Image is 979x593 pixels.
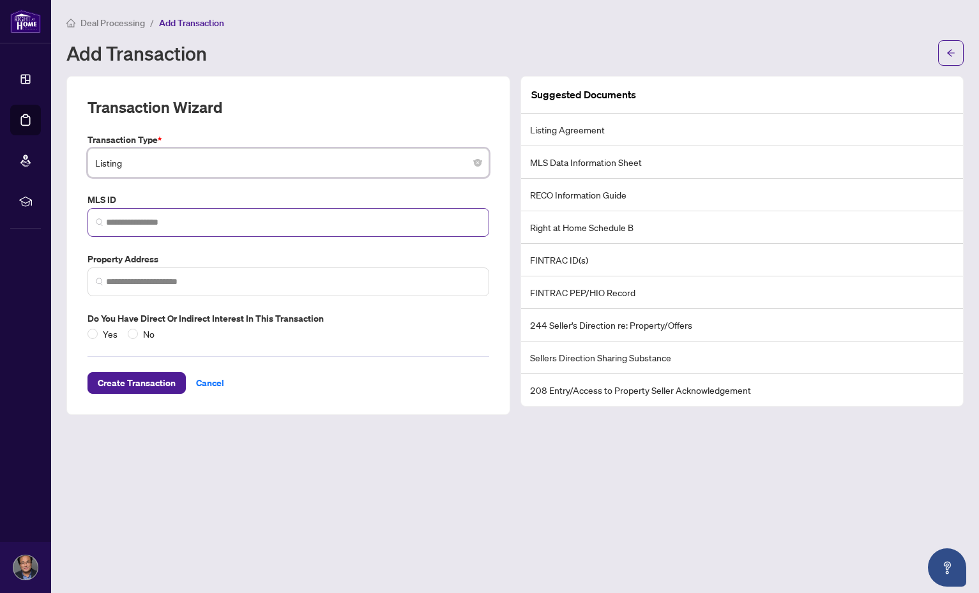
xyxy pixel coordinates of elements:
button: Cancel [186,372,234,394]
span: Listing [95,151,482,175]
h2: Transaction Wizard [87,97,222,117]
span: Yes [98,327,123,341]
img: search_icon [96,218,103,226]
label: Property Address [87,252,489,266]
button: Open asap [928,548,966,587]
li: FINTRAC PEP/HIO Record [521,276,964,309]
li: Sellers Direction Sharing Substance [521,342,964,374]
span: No [138,327,160,341]
span: arrow-left [946,49,955,57]
li: Listing Agreement [521,114,964,146]
span: home [66,19,75,27]
span: Deal Processing [80,17,145,29]
article: Suggested Documents [531,87,636,103]
li: FINTRAC ID(s) [521,244,964,276]
img: Profile Icon [13,555,38,580]
span: Create Transaction [98,373,176,393]
img: logo [10,10,41,33]
li: MLS Data Information Sheet [521,146,964,179]
li: 208 Entry/Access to Property Seller Acknowledgement [521,374,964,406]
label: Transaction Type [87,133,489,147]
label: MLS ID [87,193,489,207]
h1: Add Transaction [66,43,207,63]
span: Cancel [196,373,224,393]
li: / [150,15,154,30]
label: Do you have direct or indirect interest in this transaction [87,312,489,326]
button: Create Transaction [87,372,186,394]
span: Add Transaction [159,17,224,29]
li: Right at Home Schedule B [521,211,964,244]
img: search_icon [96,278,103,285]
li: RECO Information Guide [521,179,964,211]
li: 244 Seller’s Direction re: Property/Offers [521,309,964,342]
span: close-circle [474,159,482,167]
